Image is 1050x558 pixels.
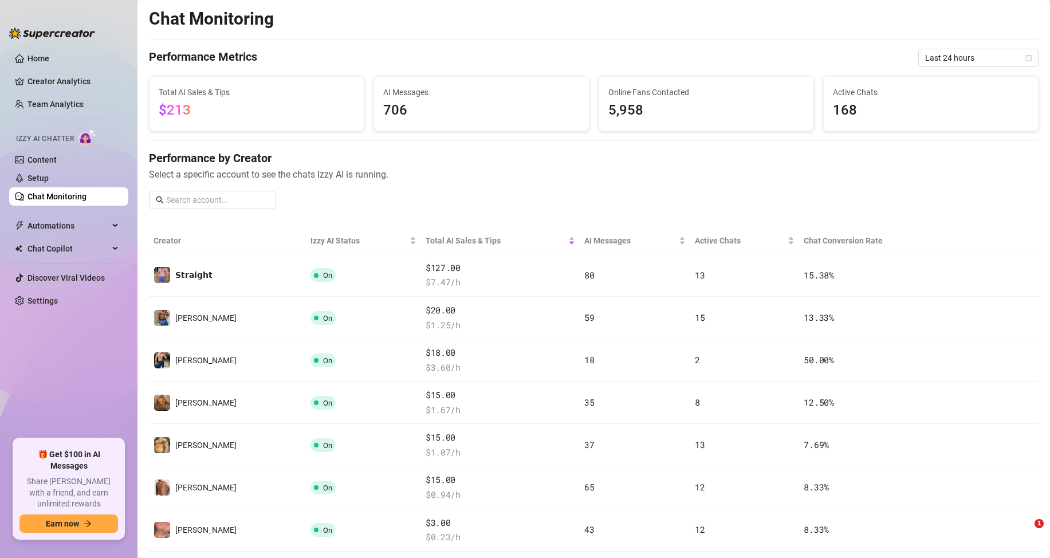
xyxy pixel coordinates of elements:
th: Total AI Sales & Tips [421,227,580,254]
span: 706 [383,100,579,121]
span: Chat Copilot [27,239,109,258]
span: 𝗦𝘁𝗿𝗮𝗶𝗴𝗵𝘁 [175,270,213,280]
span: On [323,526,332,535]
span: Izzy AI Status [310,234,407,247]
h4: Performance Metrics [149,49,257,67]
span: 🎁 Get $100 in AI Messages [19,449,118,471]
span: 12.50 % [804,396,833,408]
span: $ 1.07 /h [426,446,575,459]
a: Settings [27,296,58,305]
span: Izzy AI Chatter [16,133,74,144]
span: $ 1.25 /h [426,319,575,332]
span: $18.00 [426,346,575,360]
span: AI Messages [584,234,676,247]
span: 15.38 % [804,269,833,281]
img: 𝙅𝙊𝙀 [154,437,170,453]
span: 12 [695,524,705,535]
span: 37 [584,439,594,450]
span: 15 [695,312,705,323]
iframe: Intercom live chat [1011,519,1039,547]
span: On [323,271,332,280]
span: calendar [1025,54,1032,61]
span: On [323,441,332,450]
span: 35 [584,396,594,408]
span: $15.00 [426,431,575,445]
span: Active Chats [695,234,786,247]
span: 5,958 [608,100,804,121]
span: [PERSON_NAME] [175,398,237,407]
a: Discover Viral Videos [27,273,105,282]
span: Online Fans Contacted [608,86,804,99]
span: 8 [695,396,700,408]
img: 𝙆𝙀𝙑𝙄𝙉 [154,310,170,326]
span: 43 [584,524,594,535]
span: $ 7.47 /h [426,276,575,289]
img: Mikael [154,522,170,538]
th: Active Chats [690,227,800,254]
span: $15.00 [426,388,575,402]
button: Earn nowarrow-right [19,514,118,533]
span: 12 [695,481,705,493]
span: 13 [695,269,705,281]
a: Chat Monitoring [27,192,86,201]
a: Home [27,54,49,63]
span: 2 [695,354,700,366]
span: 7.69 % [804,439,829,450]
span: 18 [584,354,594,366]
span: Share [PERSON_NAME] with a friend, and earn unlimited rewards [19,476,118,510]
span: $3.00 [426,516,575,530]
span: AI Messages [383,86,579,99]
span: $ 3.60 /h [426,361,575,375]
h2: Chat Monitoring [149,8,274,30]
span: 13.33 % [804,312,833,323]
span: $ 0.23 /h [426,531,575,544]
img: logo-BBDzfeDw.svg [9,27,95,39]
th: AI Messages [580,227,690,254]
span: [PERSON_NAME] [175,525,237,535]
span: 65 [584,481,594,493]
img: 𝙅𝘼𝙄𝙈𝙀𝙎 [154,395,170,411]
span: $20.00 [426,304,575,317]
span: [PERSON_NAME] [175,313,237,323]
span: 1 [1035,519,1044,528]
span: 8.33 % [804,524,829,535]
a: Creator Analytics [27,72,119,91]
span: search [156,196,164,204]
span: Earn now [46,519,79,528]
span: On [323,356,332,365]
span: arrow-right [84,520,92,528]
span: On [323,484,332,492]
span: 80 [584,269,594,281]
img: Nathan [154,480,170,496]
th: Creator [149,227,306,254]
span: Last 24 hours [925,49,1032,66]
span: [PERSON_NAME] [175,483,237,492]
span: Select a specific account to see the chats Izzy AI is running. [149,167,1039,182]
span: [PERSON_NAME] [175,356,237,365]
th: Izzy AI Status [306,227,421,254]
span: $15.00 [426,473,575,487]
span: $213 [159,102,191,118]
span: $ 0.94 /h [426,488,575,502]
a: Team Analytics [27,100,84,109]
span: 50.00 % [804,354,833,366]
span: Active Chats [833,86,1029,99]
span: [PERSON_NAME] [175,441,237,450]
img: Paul [154,352,170,368]
img: Chat Copilot [15,245,22,253]
input: Search account... [166,194,269,206]
span: Total AI Sales & Tips [426,234,566,247]
span: 168 [833,100,1029,121]
span: $ 1.67 /h [426,403,575,417]
a: Content [27,155,57,164]
span: On [323,399,332,407]
span: $127.00 [426,261,575,275]
a: Setup [27,174,49,183]
span: 8.33 % [804,481,829,493]
th: Chat Conversion Rate [799,227,949,254]
span: 59 [584,312,594,323]
span: thunderbolt [15,221,24,230]
img: AI Chatter [78,129,96,146]
span: On [323,314,332,323]
h4: Performance by Creator [149,150,1039,166]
